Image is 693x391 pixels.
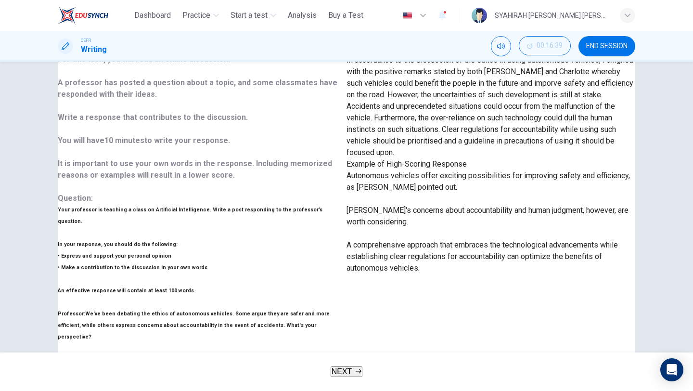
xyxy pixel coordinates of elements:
span: Analysis [288,10,317,21]
h6: Your professor is teaching a class on Artificial Intelligence. Write a post responding to the pro... [58,204,346,227]
button: NEXT [331,366,363,377]
h6: In your response, you should do the following: • Express and support your personal opinion • Make... [58,239,346,274]
span: END SESSION [586,42,628,50]
button: Start a test [227,7,280,24]
button: END SESSION [578,36,635,56]
span: Practice [182,10,210,21]
b: Professor: [58,311,85,317]
a: ELTC logo [58,6,130,25]
h6: We've been debating the ethics of autonomous vehicles. Some argue they are safer and more efficie... [58,308,346,343]
b: 10 minutes [104,136,144,145]
h1: Writing [81,44,107,55]
span: Start a test [231,10,268,21]
p: For this task, you will read an online discussion. A professor has posted a question about a topi... [58,54,346,181]
h6: Directions [58,42,346,193]
span: CEFR [81,37,91,44]
button: 00:16:39 [519,36,571,55]
h6: An effective response will contain at least 100 words. [58,285,346,297]
div: Open Intercom Messenger [660,358,683,381]
img: en [401,12,413,19]
button: Dashboard [130,7,175,24]
span: NEXT [332,367,352,376]
h6: Question : [58,193,346,204]
img: Profile picture [472,8,487,23]
div: Mute [491,36,511,56]
div: Hide [519,36,571,56]
img: ELTC logo [58,6,108,25]
span: Buy a Test [328,10,363,21]
button: Practice [179,7,223,24]
p: Autonomous vehicles offer exciting possibilities for improving safety and efficiency, as [PERSON_... [346,170,635,274]
p: In accordance to the discussion of the ethics in using autonomous vehicles, I alligned with the p... [346,54,635,158]
div: SYAHIRAH [PERSON_NAME] [PERSON_NAME] KPM-Guru [495,10,608,21]
button: Buy a Test [324,7,367,24]
span: Dashboard [134,10,171,21]
span: Example of High-Scoring Response [346,159,467,169]
span: 00:16:39 [537,42,563,50]
button: Analysis [284,7,321,24]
